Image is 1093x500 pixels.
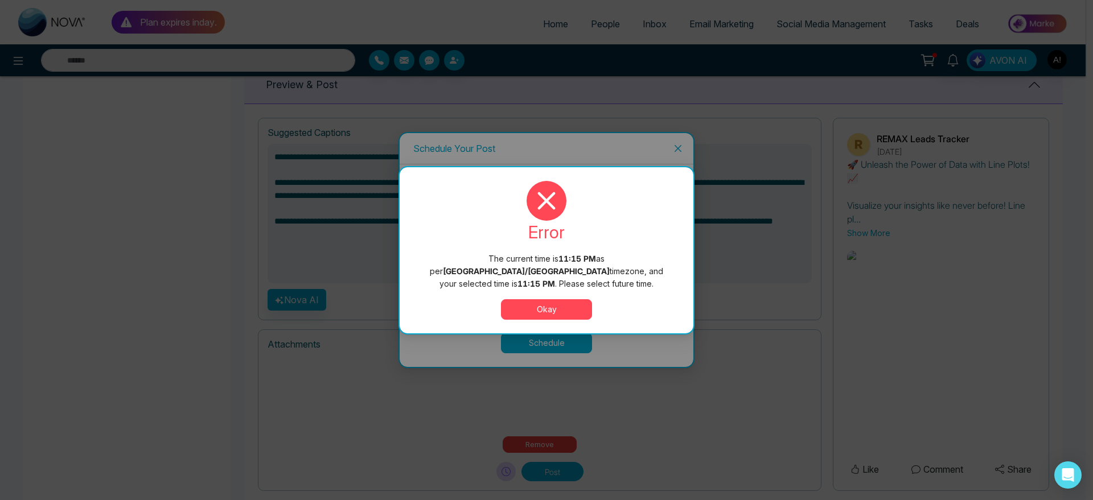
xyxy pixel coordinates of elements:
strong: 11:15 PM [558,254,596,263]
button: Okay [501,299,592,320]
strong: 11:15 PM [517,279,555,288]
div: error [413,221,680,243]
div: The current time is as per timezone, and your selected time is . Please select future time. [422,253,671,290]
strong: [GEOGRAPHIC_DATA]/[GEOGRAPHIC_DATA] [443,266,610,276]
div: Open Intercom Messenger [1054,461,1082,489]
